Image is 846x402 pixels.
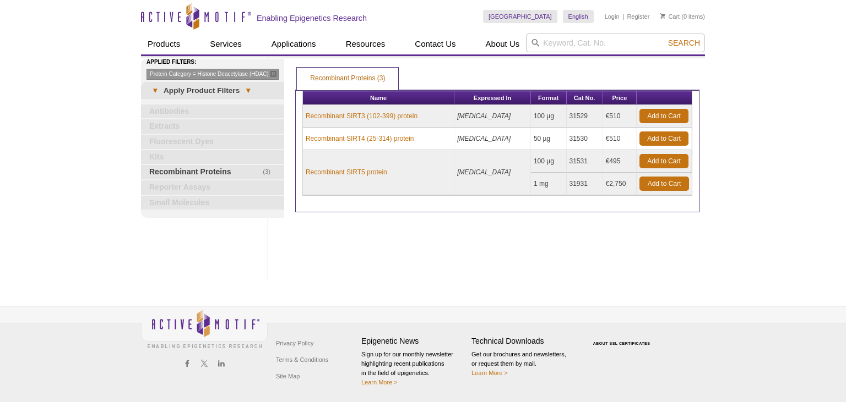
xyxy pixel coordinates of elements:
[479,34,527,54] a: About Us
[660,13,680,20] a: Cart
[257,13,367,23] h2: Enabling Epigenetics Research
[141,104,284,119] a: Antibodies
[147,69,279,80] a: Protein Category = Histone Deacetylase (HDAC)
[531,150,567,173] td: 100 µg
[639,177,689,191] a: Add to Cart
[273,351,331,368] a: Terms & Conditions
[297,68,398,90] a: Recombinant Proteins (3)
[593,342,650,345] a: ABOUT SSL CERTIFICATES
[665,38,703,48] button: Search
[240,86,257,96] span: ▾
[567,105,603,128] td: 31529
[471,350,576,378] p: Get our brochures and newsletters, or request them by mail.
[567,150,603,173] td: 31531
[147,59,284,66] h4: Applied Filters:
[627,13,649,20] a: Register
[141,34,187,54] a: Products
[603,150,637,173] td: €495
[273,368,302,384] a: Site Map
[457,168,511,176] i: [MEDICAL_DATA]
[361,350,466,387] p: Sign up for our monthly newsletter highlighting recent publications in the field of epigenetics.
[563,10,594,23] a: English
[567,91,603,105] th: Cat No.
[141,82,284,100] a: ▾Apply Product Filters▾
[531,105,567,128] td: 100 µg
[306,134,414,144] a: Recombinant SIRT4 (25-314) protein
[531,128,567,150] td: 50 µg
[454,91,531,105] th: Expressed In
[567,128,603,150] td: 31530
[622,10,624,23] li: |
[141,119,284,134] a: Extracts
[483,10,557,23] a: [GEOGRAPHIC_DATA]
[660,13,665,19] img: Your Cart
[582,326,664,350] table: Click to Verify - This site chose Symantec SSL for secure e-commerce and confidential communicati...
[141,306,268,351] img: Active Motif,
[141,165,284,179] a: (3)Recombinant Proteins
[263,165,276,179] span: (3)
[668,38,700,47] span: Search
[361,337,466,346] h4: Epigenetic News
[339,34,392,54] a: Resources
[141,180,284,195] a: Reporter Assays
[603,173,637,195] td: €2,750
[273,335,316,351] a: Privacy Policy
[203,34,248,54] a: Services
[306,111,417,121] a: Recombinant SIRT3 (102-399) protein
[361,379,398,386] a: Learn More >
[471,370,508,376] a: Learn More >
[603,128,637,150] td: €510
[408,34,462,54] a: Contact Us
[141,135,284,149] a: Fluorescent Dyes
[567,173,603,195] td: 31931
[141,196,284,210] a: Small Molecules
[639,109,688,123] a: Add to Cart
[605,13,620,20] a: Login
[660,10,705,23] li: (0 items)
[306,167,387,177] a: Recombinant SIRT5 protein
[303,91,454,105] th: Name
[457,112,511,120] i: [MEDICAL_DATA]
[526,34,705,52] input: Keyword, Cat. No.
[141,150,284,164] a: Kits
[531,91,567,105] th: Format
[639,154,688,168] a: Add to Cart
[603,91,637,105] th: Price
[471,337,576,346] h4: Technical Downloads
[531,173,567,195] td: 1 mg
[639,131,688,146] a: Add to Cart
[147,86,164,96] span: ▾
[457,135,511,142] i: [MEDICAL_DATA]
[603,105,637,128] td: €510
[265,34,323,54] a: Applications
